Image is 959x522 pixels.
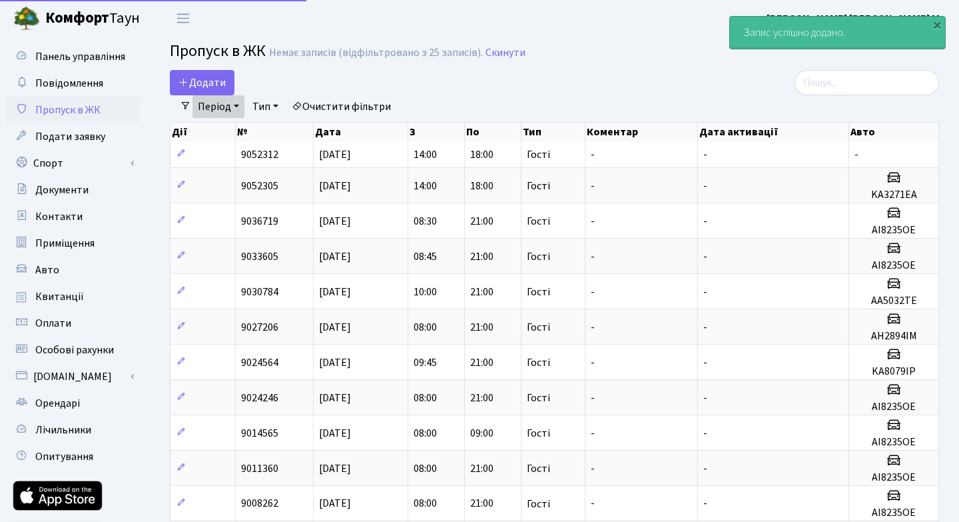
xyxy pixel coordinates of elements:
h5: AA5032TE [854,295,933,307]
span: 9030784 [241,285,278,299]
span: [DATE] [319,426,351,441]
span: - [591,320,595,335]
span: Гості [527,428,550,439]
span: 08:30 [414,214,437,229]
span: 08:45 [414,249,437,264]
span: 9033605 [241,249,278,264]
a: Період [192,95,244,118]
h5: AH2894IM [854,330,933,343]
span: 9027206 [241,320,278,335]
span: 21:00 [470,461,493,476]
span: Повідомлення [35,76,103,91]
span: - [703,355,707,370]
span: Пропуск в ЖК [35,103,101,117]
span: Квитанції [35,289,84,304]
th: Дата [314,123,408,141]
h5: KA3271EA [854,189,933,201]
span: 08:00 [414,461,437,476]
span: Гості [527,499,550,509]
span: 9011360 [241,461,278,476]
span: 21:00 [470,214,493,229]
span: - [591,179,595,193]
span: - [854,147,858,162]
span: Гості [527,149,550,160]
a: Авто [7,257,140,283]
h5: AI8235OE [854,507,933,519]
h5: AI8235OE [854,471,933,484]
span: Оплати [35,316,71,331]
span: 21:00 [470,320,493,335]
span: [DATE] [319,179,351,193]
span: - [591,426,595,441]
span: Приміщення [35,236,95,251]
span: 21:00 [470,285,493,299]
span: Гості [527,463,550,474]
a: Скинути [485,47,525,59]
span: [DATE] [319,497,351,511]
span: Додати [178,75,226,90]
h5: AI8235OE [854,436,933,449]
span: Особові рахунки [35,343,114,357]
span: 21:00 [470,249,493,264]
a: Повідомлення [7,70,140,97]
img: logo.png [13,5,40,32]
a: Контакти [7,203,140,230]
th: З [408,123,465,141]
span: - [591,461,595,476]
span: [DATE] [319,461,351,476]
span: 08:00 [414,497,437,511]
div: Запис успішно додано. [730,17,945,49]
a: Подати заявку [7,123,140,150]
a: Спорт [7,150,140,177]
div: × [930,18,944,31]
span: - [703,249,707,264]
span: Панель управління [35,49,125,64]
span: - [591,355,595,370]
span: 18:00 [470,179,493,193]
span: Орендарі [35,396,80,411]
span: 9024246 [241,391,278,405]
a: [PERSON_NAME] [PERSON_NAME] М. [767,11,943,27]
span: - [703,497,707,511]
a: Квитанції [7,283,140,310]
div: Немає записів (відфільтровано з 25 записів). [269,47,483,59]
span: - [591,147,595,162]
a: Приміщення [7,230,140,257]
span: - [703,320,707,335]
a: [DOMAIN_NAME] [7,363,140,390]
span: Гості [527,216,550,227]
span: Авто [35,263,59,277]
span: [DATE] [319,285,351,299]
span: 21:00 [470,391,493,405]
span: - [591,214,595,229]
a: Документи [7,177,140,203]
th: Тип [521,123,585,141]
b: [PERSON_NAME] [PERSON_NAME] М. [767,11,943,26]
span: - [703,285,707,299]
span: 08:00 [414,391,437,405]
b: Комфорт [45,7,109,29]
h5: AI8235OE [854,224,933,237]
span: [DATE] [319,391,351,405]
span: Гості [527,181,550,191]
span: [DATE] [319,214,351,229]
a: Пропуск в ЖК [7,97,140,123]
span: [DATE] [319,355,351,370]
span: Гості [527,322,550,333]
span: - [591,249,595,264]
a: Оплати [7,310,140,337]
span: Опитування [35,449,93,464]
span: Подати заявку [35,129,105,144]
span: 14:00 [414,147,437,162]
span: 18:00 [470,147,493,162]
th: № [236,123,314,141]
span: Таун [45,7,140,30]
a: Орендарі [7,390,140,417]
th: Коментар [585,123,698,141]
span: [DATE] [319,147,351,162]
span: 14:00 [414,179,437,193]
a: Опитування [7,443,140,470]
a: Очистити фільтри [286,95,396,118]
span: 08:00 [414,320,437,335]
span: 9052305 [241,179,278,193]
